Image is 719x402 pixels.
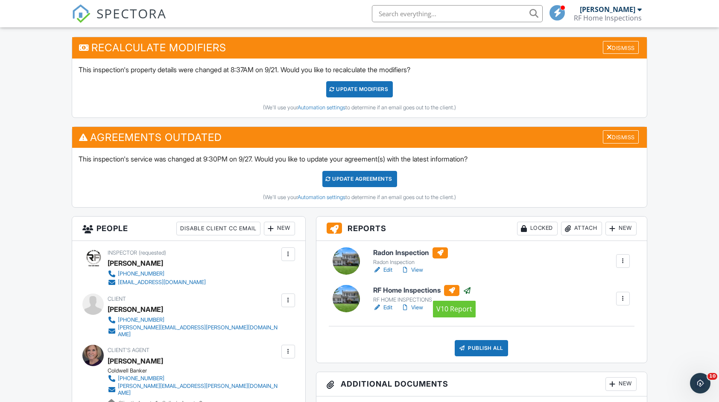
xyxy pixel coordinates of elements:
a: RF Home Inspections RF HOME INSPECTIONS [373,285,471,304]
span: SPECTORA [96,4,167,22]
div: This inspection's property details were changed at 8:37AM on 9/21. Would you like to recalculate ... [72,59,646,117]
a: [PHONE_NUMBER] [108,270,206,278]
div: [EMAIL_ADDRESS][DOMAIN_NAME] [118,279,206,286]
div: Locked [517,222,558,235]
a: View [401,266,423,274]
div: Dismiss [603,41,639,54]
img: The Best Home Inspection Software - Spectora [72,4,91,23]
a: SPECTORA [72,12,167,29]
div: Update Agreements [322,171,397,187]
h3: Additional Documents [316,372,647,396]
div: (We'll use your to determine if an email goes out to the client.) [79,104,640,111]
a: [EMAIL_ADDRESS][DOMAIN_NAME] [108,278,206,287]
div: Publish All [455,340,508,356]
span: Inspector [108,249,137,256]
div: RF HOME INSPECTIONS [373,296,471,303]
div: (We'll use your to determine if an email goes out to the client.) [79,194,640,201]
a: View [401,303,423,312]
div: Dismiss [603,130,639,144]
iframe: Intercom live chat [690,373,710,393]
h6: RF Home Inspections [373,285,471,296]
h6: Radon Inspection [373,247,448,258]
div: [PHONE_NUMBER] [118,317,164,323]
div: [PERSON_NAME][EMAIL_ADDRESS][PERSON_NAME][DOMAIN_NAME] [118,324,279,338]
a: Automation settings [298,194,345,200]
a: [PERSON_NAME][EMAIL_ADDRESS][PERSON_NAME][DOMAIN_NAME] [108,324,279,338]
div: [PERSON_NAME] [108,257,163,270]
div: New [605,222,637,235]
div: [PHONE_NUMBER] [118,270,164,277]
div: UPDATE Modifiers [326,81,393,97]
a: Radon Inspection Radon Inspection [373,247,448,266]
a: [PERSON_NAME] [108,355,163,367]
div: Radon Inspection [373,259,448,266]
div: Coldwell Banker [108,367,286,374]
div: RF Home Inspections [574,14,642,22]
h3: Reports [316,217,647,241]
div: [PHONE_NUMBER] [118,375,164,382]
a: [PHONE_NUMBER] [108,374,279,383]
a: [PERSON_NAME][EMAIL_ADDRESS][PERSON_NAME][DOMAIN_NAME] [108,383,279,396]
div: [PERSON_NAME] [108,303,163,316]
a: Edit [373,303,392,312]
span: Client [108,296,126,302]
div: Attach [561,222,602,235]
div: [PERSON_NAME][EMAIL_ADDRESS][PERSON_NAME][DOMAIN_NAME] [118,383,279,396]
h3: Recalculate Modifiers [72,37,646,58]
div: This inspection's service was changed at 9:30PM on 9/27. Would you like to update your agreement(... [72,148,646,207]
a: Automation settings [298,104,345,111]
span: (requested) [139,249,166,256]
span: Client's Agent [108,347,149,353]
div: New [605,377,637,391]
input: Search everything... [372,5,543,22]
h3: People [72,217,305,241]
div: [PERSON_NAME] [580,5,635,14]
div: Disable Client CC Email [176,222,260,235]
span: 10 [707,373,717,380]
div: New [264,222,295,235]
h3: Agreements Outdated [72,127,646,148]
a: Edit [373,266,392,274]
a: [PHONE_NUMBER] [108,316,279,324]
